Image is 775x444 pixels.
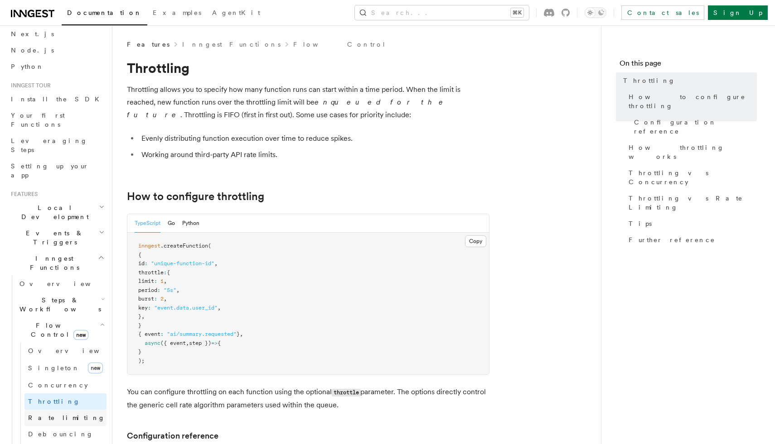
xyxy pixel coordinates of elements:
[708,5,768,20] a: Sign Up
[629,194,757,212] span: Throttling vs Rate Limiting
[7,191,38,198] span: Features
[154,278,157,284] span: :
[625,190,757,215] a: Throttling vs Rate Limiting
[7,26,107,42] a: Next.js
[164,269,167,276] span: :
[24,393,107,410] a: Throttling
[138,287,157,293] span: period
[167,269,170,276] span: {
[138,331,160,337] span: { event
[208,243,211,249] span: (
[127,190,264,203] a: How to configure throttling
[16,276,107,292] a: Overview
[11,47,54,54] span: Node.js
[7,82,51,89] span: Inngest tour
[139,148,489,161] li: Working around third-party API rate limits.
[28,398,80,405] span: Throttling
[138,252,141,258] span: {
[207,3,266,24] a: AgentKit
[28,414,105,421] span: Rate limiting
[629,235,715,244] span: Further reference
[629,219,652,228] span: Tips
[186,340,189,346] span: ,
[138,243,160,249] span: inngest
[218,340,221,346] span: {
[138,358,145,364] span: );
[153,9,201,16] span: Examples
[67,9,142,16] span: Documentation
[620,58,757,72] h4: On this page
[240,331,243,337] span: ,
[293,40,386,49] a: Flow Control
[11,137,87,153] span: Leveraging Steps
[164,278,167,284] span: ,
[88,363,103,373] span: new
[160,243,208,249] span: .createFunction
[11,112,65,128] span: Your first Functions
[189,340,211,346] span: step })
[160,296,164,302] span: 2
[11,63,44,70] span: Python
[138,313,141,320] span: }
[625,89,757,114] a: How to configure throttling
[135,214,160,233] button: TypeScript
[138,305,148,311] span: key
[218,305,221,311] span: ,
[168,214,175,233] button: Go
[625,215,757,232] a: Tips
[138,322,141,329] span: }
[138,260,145,267] span: id
[629,143,757,161] span: How throttling works
[24,359,107,377] a: Singletonnew
[138,278,154,284] span: limit
[164,287,176,293] span: "5s"
[11,30,54,38] span: Next.js
[625,232,757,248] a: Further reference
[16,296,101,314] span: Steps & Workflows
[7,158,107,183] a: Setting up your app
[332,389,360,396] code: throttle
[127,386,489,411] p: You can configure throttling on each function using the optional parameter. The options directly ...
[24,426,107,442] a: Debouncing
[176,287,179,293] span: ,
[154,296,157,302] span: :
[625,139,757,165] a: How throttling works
[623,76,675,85] span: Throttling
[28,382,88,389] span: Concurrency
[145,260,148,267] span: :
[629,92,757,110] span: How to configure throttling
[151,260,214,267] span: "unique-function-id"
[73,330,88,340] span: new
[127,430,218,442] a: Configuration reference
[127,60,489,76] h1: Throttling
[634,118,757,136] span: Configuration reference
[7,58,107,75] a: Python
[630,114,757,139] a: Configuration reference
[7,203,99,221] span: Local Development
[160,331,164,337] span: :
[24,343,107,359] a: Overview
[138,296,154,302] span: burst
[214,260,218,267] span: ,
[211,340,218,346] span: =>
[28,347,121,354] span: Overview
[11,162,89,179] span: Setting up your app
[141,313,145,320] span: ,
[167,331,237,337] span: "ai/summary.requested"
[19,280,113,287] span: Overview
[139,132,489,145] li: Evenly distributing function execution over time to reduce spikes.
[157,287,160,293] span: :
[154,305,218,311] span: "event.data.user_id"
[7,133,107,158] a: Leveraging Steps
[629,168,757,186] span: Throttling vs Concurrency
[24,410,107,426] a: Rate limiting
[127,83,489,121] p: Throttling allows you to specify how many function runs can start within a time period. When the ...
[16,317,107,343] button: Flow Controlnew
[127,40,170,49] span: Features
[7,254,98,272] span: Inngest Functions
[585,7,606,18] button: Toggle dark mode
[16,292,107,317] button: Steps & Workflows
[164,296,167,302] span: ,
[62,3,147,25] a: Documentation
[147,3,207,24] a: Examples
